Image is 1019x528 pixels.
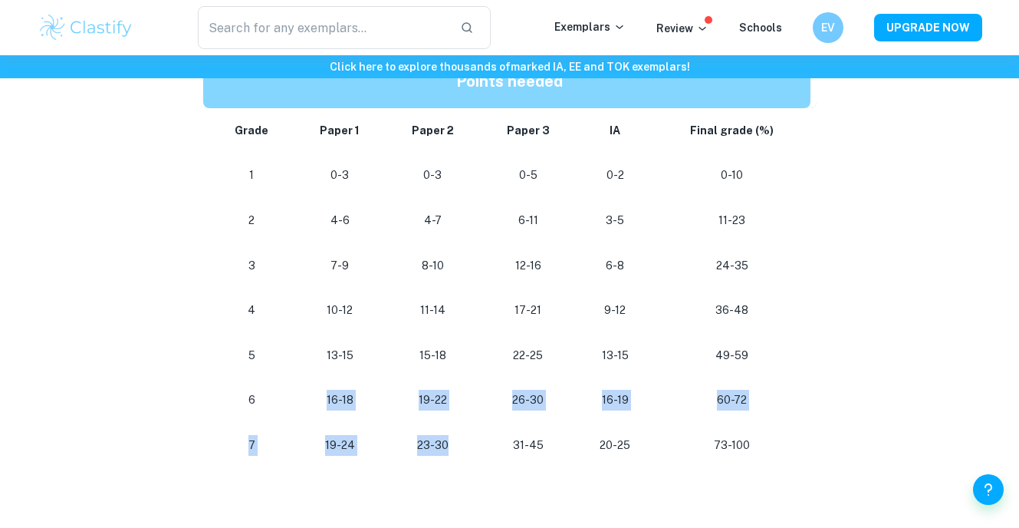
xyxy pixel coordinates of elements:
[666,435,797,456] p: 73-100
[666,300,797,321] p: 36-48
[588,210,642,231] p: 3-5
[588,435,642,456] p: 20-25
[398,390,468,411] p: 19-22
[874,14,982,41] button: UPGRADE NOW
[492,390,564,411] p: 26-30
[222,435,282,456] p: 7
[666,256,797,276] p: 24-35
[819,19,837,36] h6: EV
[198,6,449,49] input: Search for any exemplars...
[398,256,468,276] p: 8-10
[973,474,1004,505] button: Help and Feedback
[3,58,1016,75] h6: Click here to explore thousands of marked IA, EE and TOK exemplars !
[666,345,797,366] p: 49-59
[492,300,564,321] p: 17-21
[588,390,642,411] p: 16-19
[398,435,468,456] p: 23-30
[739,21,782,34] a: Schools
[398,165,468,186] p: 0-3
[307,165,373,186] p: 0-3
[492,210,564,231] p: 6-11
[307,300,373,321] p: 10-12
[588,345,642,366] p: 13-15
[492,345,564,366] p: 22-25
[554,18,626,35] p: Exemplars
[412,124,454,137] strong: Paper 2
[666,210,797,231] p: 11-23
[588,300,642,321] p: 9-12
[222,256,282,276] p: 3
[492,435,564,456] p: 31-45
[456,72,563,91] strong: Points needed
[307,256,373,276] p: 7-9
[666,390,797,411] p: 60-72
[588,256,642,276] p: 6-8
[813,12,843,43] button: EV
[222,165,282,186] p: 1
[307,390,373,411] p: 16-18
[222,345,282,366] p: 5
[398,300,468,321] p: 11-14
[222,210,282,231] p: 2
[222,300,282,321] p: 4
[320,124,360,137] strong: Paper 1
[690,124,774,137] strong: Final grade (%)
[492,256,564,276] p: 12-16
[507,124,550,137] strong: Paper 3
[656,20,708,37] p: Review
[492,165,564,186] p: 0-5
[610,124,620,137] strong: IA
[307,435,373,456] p: 19-24
[588,165,642,186] p: 0-2
[38,12,135,43] img: Clastify logo
[666,165,797,186] p: 0-10
[307,345,373,366] p: 13-15
[307,210,373,231] p: 4-6
[398,210,468,231] p: 4-7
[235,124,268,137] strong: Grade
[398,345,468,366] p: 15-18
[222,390,282,411] p: 6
